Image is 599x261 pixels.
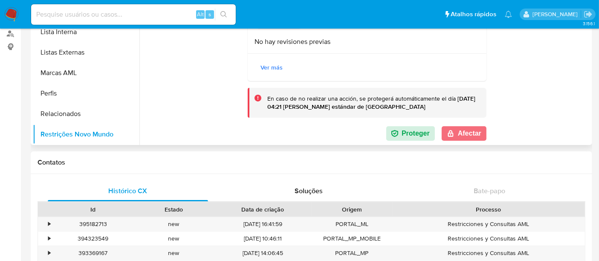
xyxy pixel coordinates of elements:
[220,205,306,214] div: Data de criação
[53,246,133,260] div: 393369167
[215,9,232,20] button: search-icon
[133,232,214,246] div: new
[31,9,236,20] input: Pesquise usuários ou casos...
[109,186,148,196] span: Histórico CX
[139,205,208,214] div: Estado
[197,10,204,18] span: Alt
[48,220,50,228] div: •
[474,186,505,196] span: Bate-papo
[33,83,139,104] button: Perfis
[312,217,392,231] div: PORTAL_ML
[312,232,392,246] div: PORTAL_MP_MOBILE
[33,63,139,83] button: Marcas AML
[38,158,585,167] h1: Contatos
[133,217,214,231] div: new
[392,217,585,231] div: Restricciones y Consultas AML
[584,10,593,19] a: Sair
[133,246,214,260] div: new
[398,205,579,214] div: Processo
[33,22,139,42] button: Lista Interna
[583,20,595,27] span: 3.156.1
[53,232,133,246] div: 394323549
[33,42,139,63] button: Listas Externas
[48,235,50,243] div: •
[532,10,581,18] p: alexandra.macedo@mercadolivre.com
[214,232,312,246] div: [DATE] 10:46:11
[53,217,133,231] div: 395182713
[392,232,585,246] div: Restricciones y Consultas AML
[33,124,139,145] button: Restrições Novo Mundo
[505,11,512,18] a: Notificações
[392,246,585,260] div: Restricciones y Consultas AML
[318,205,386,214] div: Origem
[451,10,496,19] span: Atalhos rápidos
[59,205,127,214] div: Id
[214,217,312,231] div: [DATE] 16:41:59
[208,10,211,18] span: s
[295,186,323,196] span: Soluções
[312,246,392,260] div: PORTAL_MP
[33,104,139,124] button: Relacionados
[48,249,50,257] div: •
[214,246,312,260] div: [DATE] 14:06:45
